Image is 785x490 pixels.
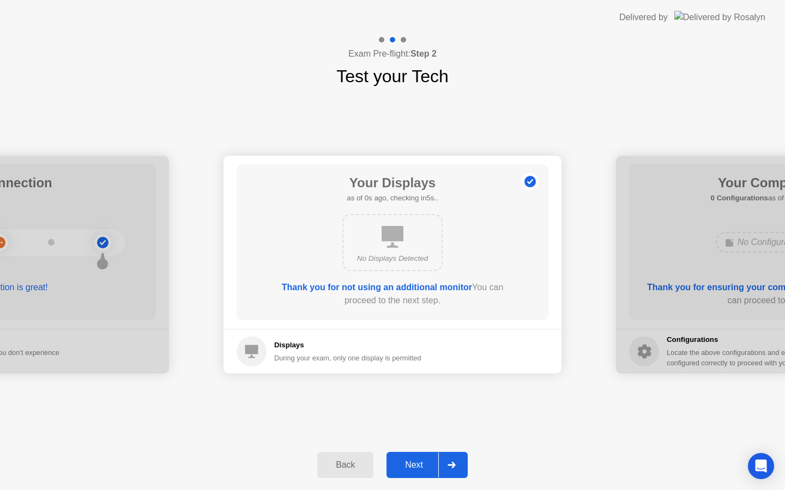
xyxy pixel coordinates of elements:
[348,47,437,60] h4: Exam Pre-flight:
[619,11,668,24] div: Delivered by
[321,460,370,470] div: Back
[268,281,517,307] div: You can proceed to the next step.
[674,11,765,23] img: Delivered by Rosalyn
[748,453,774,479] div: Open Intercom Messenger
[282,283,472,292] b: Thank you for not using an additional monitor
[317,452,373,478] button: Back
[352,253,433,264] div: No Displays Detected
[274,353,421,363] div: During your exam, only one display is permitted
[390,460,438,470] div: Next
[347,193,438,204] h5: as of 0s ago, checking in5s..
[347,173,438,193] h1: Your Displays
[274,340,421,351] h5: Displays
[336,63,449,89] h1: Test your Tech
[387,452,468,478] button: Next
[410,49,437,58] b: Step 2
